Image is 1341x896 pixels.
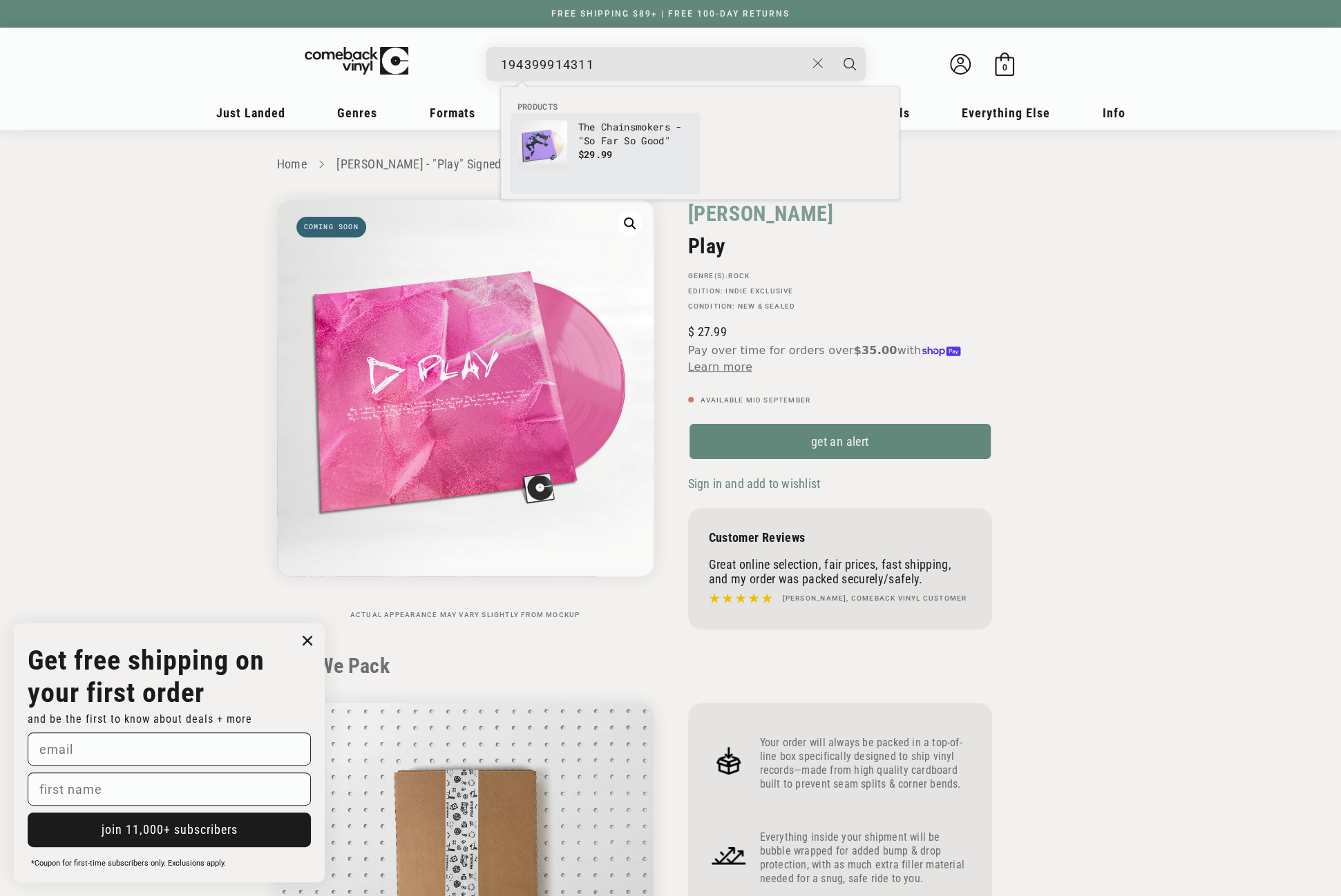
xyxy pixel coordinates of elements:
img: Frame_4.png [709,741,749,781]
span: Formats [430,106,475,120]
p: Great online selection, fair prices, fast shipping, and my order was packed securely/safely. [709,557,971,586]
button: Close [805,48,830,79]
button: Search [833,47,867,81]
media-gallery: Gallery Viewer [277,200,654,619]
h4: [PERSON_NAME], Comeback Vinyl customer [783,593,967,604]
h2: How We Pack [277,654,1065,679]
img: Frame_4_1.png [709,835,749,875]
span: 27.99 [688,324,727,339]
button: Sign in and add to wishlist [688,476,824,491]
span: 0 [1002,62,1007,72]
a: get an alert [688,422,992,460]
li: products: The Chainsmokers - "So Far So Good" [511,113,700,193]
p: GENRE(S): [688,272,992,280]
p: Your order will always be packed in a top-of-line box specifically designed to ship vinyl records... [760,736,971,791]
span: Sign in and add to wishlist [688,476,820,491]
div: Search [486,47,866,81]
span: *Coupon for first-time subscribers only. Exclusions apply. [31,859,226,868]
p: Customer Reviews [709,530,971,545]
a: Indie Exclusive [725,287,793,295]
p: Everything inside your shipment will be bubble wrapped for added bump & drop protection, with as ... [760,830,971,886]
span: Coming soon [296,217,366,237]
img: The Chainsmokers - "So Far So Good" [517,120,567,170]
input: first name [28,772,311,806]
span: $ [688,324,694,339]
input: When autocomplete results are available use up and down arrows to review and enter to select [501,50,806,79]
a: [PERSON_NAME] - "Play" Signed Indie Exclusive [336,157,580,171]
span: Just Landed [216,106,285,120]
span: and be the first to know about deals + more [28,712,252,725]
h2: Play [688,234,992,258]
input: email [28,732,311,766]
img: star5.svg [709,590,772,607]
a: FREE SHIPPING $89+ | FREE 100-DAY RETURNS [538,9,803,19]
button: Close dialog [297,630,318,651]
span: $29.99 [578,148,613,161]
a: [PERSON_NAME] [688,200,834,227]
span: Everything Else [962,106,1050,120]
a: The Chainsmokers - "So Far So Good" The Chainsmokers - "So Far So Good" $29.99 [517,120,693,186]
nav: breadcrumbs [277,155,1065,175]
button: join 11,000+ subscribers [28,812,311,847]
a: Rock [728,272,750,280]
p: Condition: New & Sealed [688,302,992,311]
p: Actual appearance may vary slightly from mockup [277,611,654,619]
li: Products [511,101,889,113]
span: Info [1103,106,1125,120]
span: Genres [337,106,377,120]
p: Edition: [688,287,992,295]
div: Products [501,87,899,199]
p: The Chainsmokers - "So Far So Good" [578,120,693,148]
a: Home [277,157,307,171]
strong: Get free shipping on your first order [28,644,265,709]
span: Available Mid September [701,396,811,404]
